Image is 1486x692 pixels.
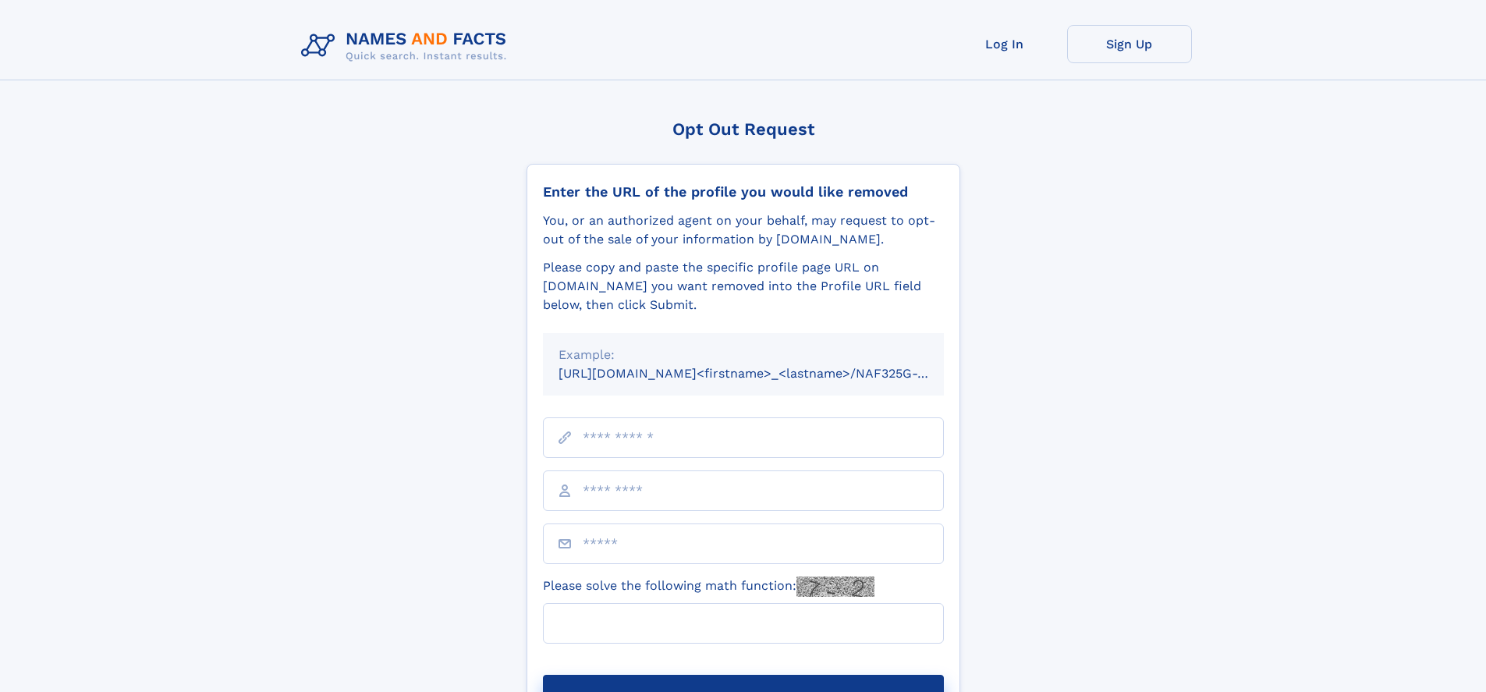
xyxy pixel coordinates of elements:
[543,258,944,314] div: Please copy and paste the specific profile page URL on [DOMAIN_NAME] you want removed into the Pr...
[543,183,944,201] div: Enter the URL of the profile you would like removed
[559,346,928,364] div: Example:
[1067,25,1192,63] a: Sign Up
[543,211,944,249] div: You, or an authorized agent on your behalf, may request to opt-out of the sale of your informatio...
[559,366,974,381] small: [URL][DOMAIN_NAME]<firstname>_<lastname>/NAF325G-xxxxxxxx
[942,25,1067,63] a: Log In
[543,577,874,597] label: Please solve the following math function:
[527,119,960,139] div: Opt Out Request
[295,25,520,67] img: Logo Names and Facts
